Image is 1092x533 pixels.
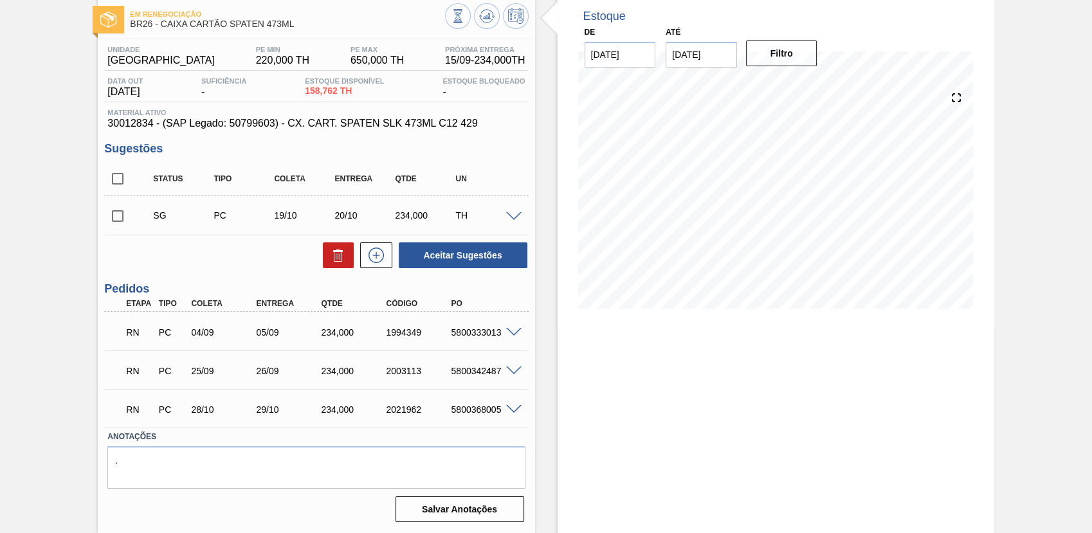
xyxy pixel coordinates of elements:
[383,299,455,308] div: Código
[107,86,143,98] span: [DATE]
[188,327,260,338] div: 04/09/2025
[666,28,680,37] label: Até
[350,46,404,53] span: PE MAX
[107,77,143,85] span: Data out
[305,86,384,96] span: 158,762 TH
[331,174,398,183] div: Entrega
[123,318,156,347] div: Em renegociação
[253,366,325,376] div: 26/09/2025
[123,395,156,424] div: Em renegociação
[198,77,250,98] div: -
[439,77,528,98] div: -
[130,19,444,29] span: BR26 - CAIXA CARTÃO SPATEN 473ML
[100,12,116,28] img: Ícone
[256,46,309,53] span: PE MIN
[318,327,390,338] div: 234,000
[331,210,398,221] div: 20/10/2025
[150,174,217,183] div: Status
[448,404,520,415] div: 5800368005
[150,210,217,221] div: Sugestão Criada
[318,366,390,376] div: 234,000
[316,242,354,268] div: Excluir Sugestões
[253,327,325,338] div: 05/09/2025
[383,366,455,376] div: 2003113
[107,428,525,446] label: Anotações
[583,10,626,23] div: Estoque
[399,242,527,268] button: Aceitar Sugestões
[445,55,525,66] span: 15/09 - 234,000 TH
[201,77,246,85] span: Suficiência
[448,299,520,308] div: PO
[107,446,525,489] textarea: .
[452,174,519,183] div: UN
[445,3,471,29] button: Visão Geral dos Estoques
[123,299,156,308] div: Etapa
[452,210,519,221] div: TH
[107,118,525,129] span: 30012834 - (SAP Legado: 50799603) - CX. CART. SPATEN SLK 473ML C12 429
[392,174,459,183] div: Qtde
[130,10,444,18] span: Em renegociação
[392,210,459,221] div: 234,000
[107,46,215,53] span: Unidade
[210,210,277,221] div: Pedido de Compra
[271,210,338,221] div: 19/10/2025
[104,282,528,296] h3: Pedidos
[318,404,390,415] div: 234,000
[126,366,152,376] p: RN
[156,299,188,308] div: Tipo
[156,404,188,415] div: Pedido de Compra
[253,404,325,415] div: 29/10/2025
[156,366,188,376] div: Pedido de Compra
[354,242,392,268] div: Nova sugestão
[448,366,520,376] div: 5800342487
[448,327,520,338] div: 5800333013
[383,327,455,338] div: 1994349
[396,496,524,522] button: Salvar Anotações
[585,42,656,68] input: dd/mm/yyyy
[210,174,277,183] div: Tipo
[503,3,529,29] button: Programar Estoque
[666,42,737,68] input: dd/mm/yyyy
[253,299,325,308] div: Entrega
[746,41,817,66] button: Filtro
[256,55,309,66] span: 220,000 TH
[350,55,404,66] span: 650,000 TH
[188,404,260,415] div: 28/10/2025
[107,109,525,116] span: Material ativo
[126,327,152,338] p: RN
[123,357,156,385] div: Em renegociação
[442,77,525,85] span: Estoque Bloqueado
[156,327,188,338] div: Pedido de Compra
[585,28,596,37] label: De
[318,299,390,308] div: Qtde
[126,404,152,415] p: RN
[107,55,215,66] span: [GEOGRAPHIC_DATA]
[104,142,528,156] h3: Sugestões
[188,366,260,376] div: 25/09/2025
[305,77,384,85] span: Estoque Disponível
[383,404,455,415] div: 2021962
[271,174,338,183] div: Coleta
[474,3,500,29] button: Atualizar Gráfico
[445,46,525,53] span: Próxima Entrega
[188,299,260,308] div: Coleta
[392,241,529,269] div: Aceitar Sugestões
